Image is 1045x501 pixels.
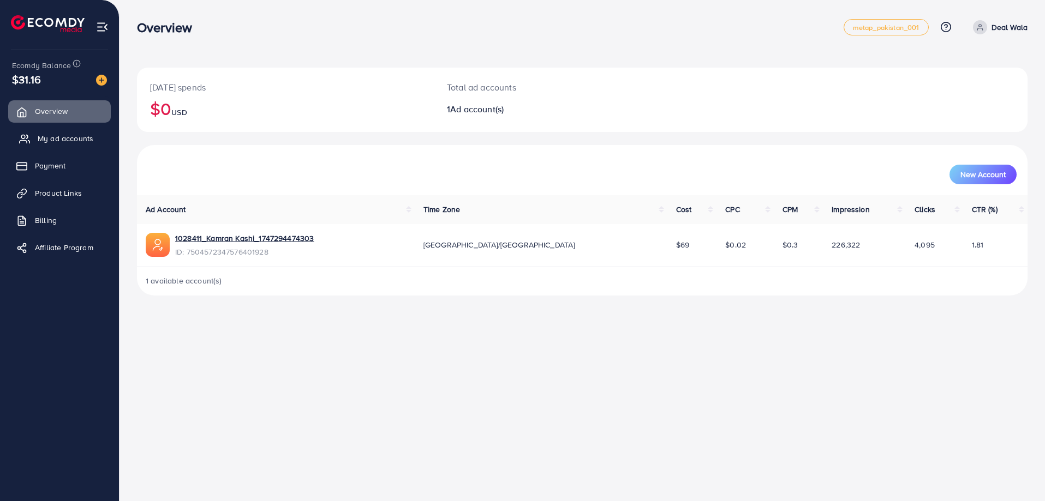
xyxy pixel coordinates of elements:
[35,106,68,117] span: Overview
[999,452,1037,493] iframe: Chat
[35,160,65,171] span: Payment
[972,204,998,215] span: CTR (%)
[175,246,314,257] span: ID: 7504572347576401928
[447,81,643,94] p: Total ad accounts
[783,204,798,215] span: CPM
[676,204,692,215] span: Cost
[423,204,460,215] span: Time Zone
[35,242,93,253] span: Affiliate Program
[960,171,1006,178] span: New Account
[725,204,739,215] span: CPC
[12,60,71,71] span: Ecomdy Balance
[783,239,798,250] span: $0.3
[832,239,860,250] span: 226,322
[38,133,93,144] span: My ad accounts
[969,20,1028,34] a: Deal Wala
[972,239,984,250] span: 1.81
[950,165,1017,184] button: New Account
[832,204,870,215] span: Impression
[35,215,57,226] span: Billing
[844,19,929,35] a: metap_pakistan_001
[146,275,222,286] span: 1 available account(s)
[992,21,1028,34] p: Deal Wala
[150,81,421,94] p: [DATE] spends
[175,233,314,244] a: 1028411_Kamran Kashi_1747294474303
[853,24,919,31] span: metap_pakistan_001
[96,75,107,86] img: image
[8,182,111,204] a: Product Links
[146,233,170,257] img: ic-ads-acc.e4c84228.svg
[8,100,111,122] a: Overview
[725,239,746,250] span: $0.02
[447,104,643,114] h2: 1
[11,15,85,32] img: logo
[8,155,111,177] a: Payment
[8,209,111,231] a: Billing
[150,98,421,119] h2: $0
[915,239,935,250] span: 4,095
[12,71,41,87] span: $31.16
[96,21,109,33] img: menu
[915,204,935,215] span: Clicks
[423,239,575,250] span: [GEOGRAPHIC_DATA]/[GEOGRAPHIC_DATA]
[146,204,186,215] span: Ad Account
[137,20,201,35] h3: Overview
[8,128,111,149] a: My ad accounts
[450,103,504,115] span: Ad account(s)
[676,239,689,250] span: $69
[35,188,82,198] span: Product Links
[8,237,111,258] a: Affiliate Program
[171,107,187,118] span: USD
